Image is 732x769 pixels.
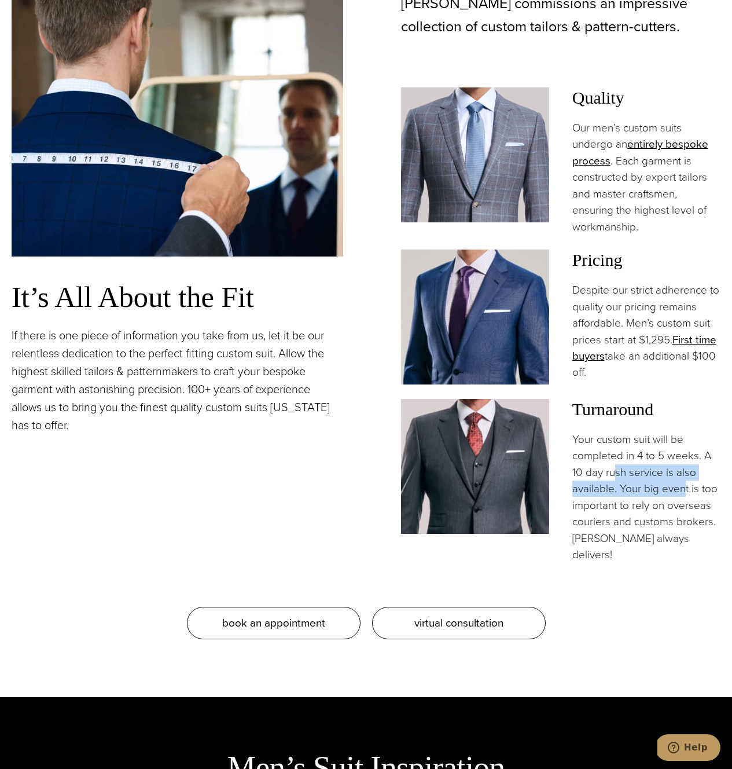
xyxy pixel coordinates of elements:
a: virtual consultation [372,607,546,639]
img: Client in blue solid custom made suit with white shirt and navy tie. Fabric by Scabal. [401,250,549,384]
p: If there is one piece of information you take from us, let it be our relentless dedication to the... [12,327,343,434]
a: book an appointment [187,607,361,639]
iframe: Opens a widget where you can chat to one of our agents [657,734,720,763]
img: Client in Zegna grey windowpane bespoke suit with white shirt and light blue tie. [401,87,549,222]
img: Client in vested charcoal bespoke suit with white shirt and red patterned tie. [401,399,549,534]
h3: It’s All About the Fit [12,280,343,315]
p: Your custom suit will be completed in 4 to 5 weeks. A 10 day rush service is also available. Your... [572,431,720,563]
p: Despite our strict adherence to quality our pricing remains affordable. Men’s custom suit prices ... [572,282,720,381]
p: Our men’s custom suits undergo an . Each garment is constructed by expert tailors and master craf... [572,120,720,235]
span: book an appointment [222,614,325,631]
a: First time buyers [572,332,716,364]
span: virtual consultation [414,614,503,631]
h3: Quality [572,87,720,108]
h3: Pricing [572,250,720,270]
h3: Turnaround [572,399,720,420]
a: entirely bespoke process [572,136,708,169]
